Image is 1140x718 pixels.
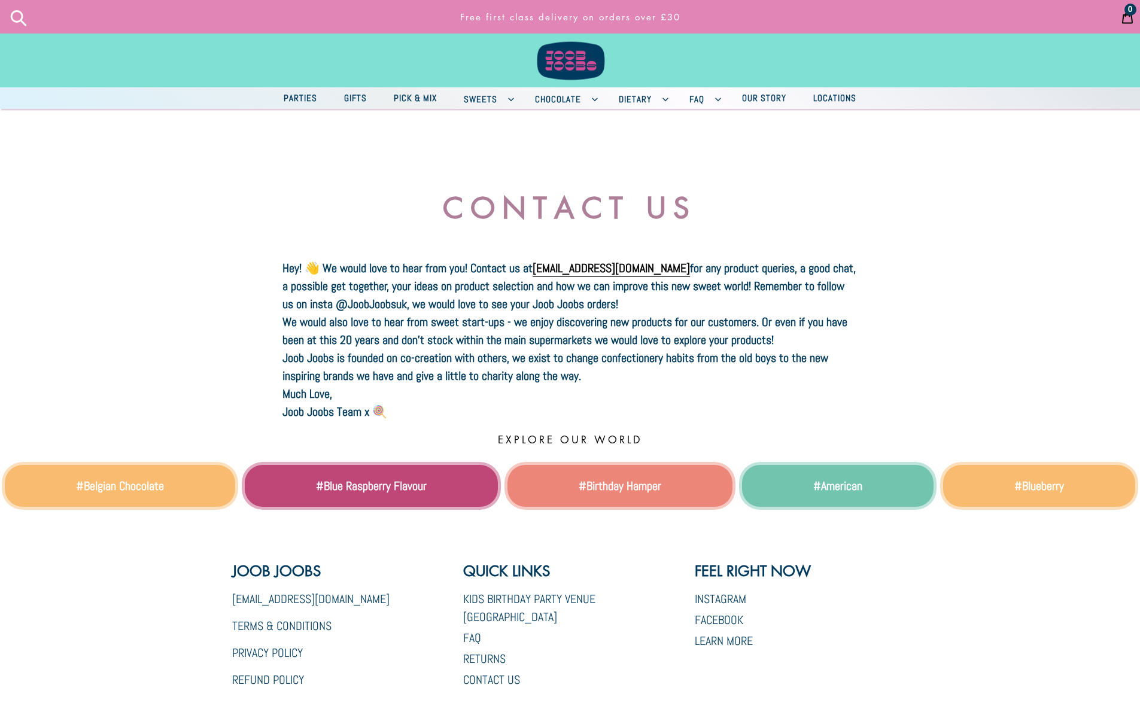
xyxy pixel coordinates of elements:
[683,92,710,107] span: FAQ
[813,478,862,494] a: #American
[801,90,868,107] a: Locations
[1115,2,1140,32] a: 0
[695,633,753,649] a: Learn More
[613,92,658,107] span: Dietary
[282,350,828,384] b: Joob Joobs is founded on co-creation with others, we exist to change confectionery habits from th...
[232,672,304,687] a: Refund Policy
[1014,478,1064,494] a: #Blueberry
[232,591,390,607] a: [EMAIL_ADDRESS][DOMAIN_NAME]
[736,90,792,105] span: Our Story
[452,87,520,109] button: Sweets
[336,5,804,29] p: Free first class delivery on orders over £30
[533,260,690,277] a: [EMAIL_ADDRESS][DOMAIN_NAME]
[232,562,390,581] p: Joob Joobs
[282,314,847,348] b: We would also love to hear from sweet start-ups - we enjoy discovering new products for our custo...
[695,562,811,581] p: Feel Right Now
[463,591,595,625] a: Kids Birthday Party Venue [GEOGRAPHIC_DATA]
[528,6,612,83] img: Joob Joobs
[272,90,329,107] a: Parties
[76,478,164,494] a: #Belgian Chocolate
[523,87,604,109] button: Chocolate
[677,87,727,109] button: FAQ
[463,630,481,646] a: FAQ
[730,90,798,107] a: Our Story
[382,90,449,107] a: Pick & Mix
[316,478,427,494] a: #Blue Raspberry Flavour
[388,90,443,105] span: Pick & Mix
[338,90,373,105] span: Gifts
[463,651,506,667] a: Returns
[529,92,587,107] span: Chocolate
[443,188,697,227] b: CONTACT US
[232,618,332,634] a: Terms & Conditions
[282,260,856,312] b: Hey! 👋 We would love to hear from you! Contact us at for any product queries, a good chat, a poss...
[607,87,674,109] button: Dietary
[463,562,677,581] p: Quick links
[282,386,332,401] b: Much Love,
[807,90,862,105] span: Locations
[332,90,379,107] a: Gifts
[282,404,387,419] b: Joob Joobs Team x 🍭
[458,92,503,107] span: Sweets
[232,645,303,661] a: Privacy Policy
[278,90,323,105] span: Parties
[695,612,743,628] a: Facebook
[579,478,661,494] a: #Birthday Hamper
[695,591,746,607] a: Instagram
[1128,5,1133,14] span: 0
[463,672,520,687] a: Contact Us
[331,5,810,29] a: Free first class delivery on orders over £30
